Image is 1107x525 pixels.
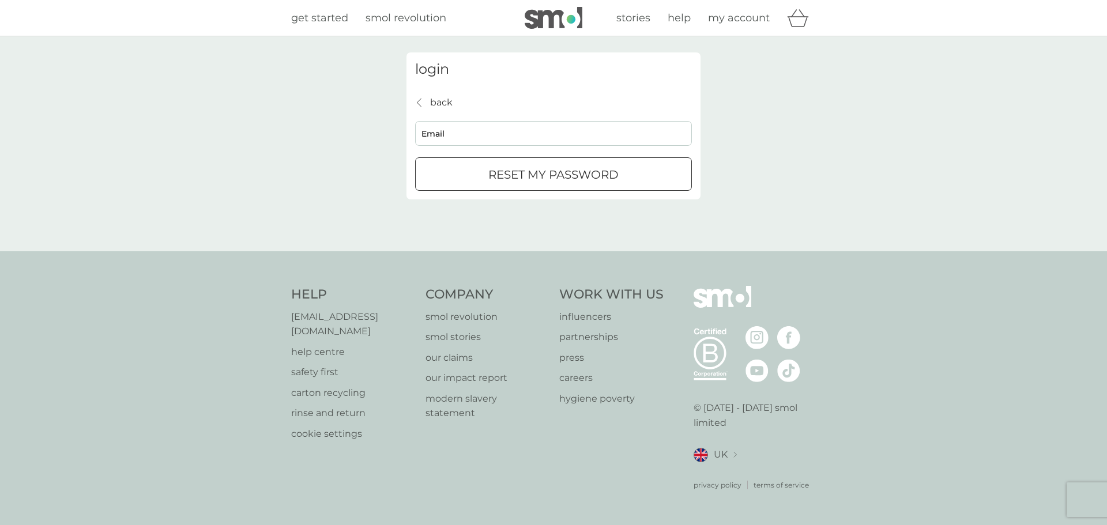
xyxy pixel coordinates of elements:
img: select a new location [733,452,737,458]
img: visit the smol Youtube page [745,359,769,382]
img: visit the smol Tiktok page [777,359,800,382]
a: partnerships [559,330,664,345]
p: reset my password [488,165,619,184]
a: help centre [291,345,414,360]
img: visit the smol Facebook page [777,326,800,349]
div: basket [787,6,816,29]
h4: Work With Us [559,286,664,304]
a: modern slavery statement [426,391,548,421]
a: help [668,10,691,27]
span: stories [616,12,650,24]
p: back [430,95,453,110]
a: our claims [426,350,548,365]
span: smol revolution [366,12,446,24]
h4: Help [291,286,414,304]
img: UK flag [694,448,708,462]
button: reset my password [415,157,692,191]
h4: Company [426,286,548,304]
a: safety first [291,365,414,380]
a: smol revolution [366,10,446,27]
img: smol [694,286,751,325]
a: influencers [559,309,664,324]
a: stories [616,10,650,27]
a: get started [291,10,348,27]
img: smol [525,7,582,29]
a: my account [708,10,770,27]
a: [EMAIL_ADDRESS][DOMAIN_NAME] [291,309,414,339]
a: privacy policy [694,479,741,490]
a: cookie settings [291,426,414,441]
a: hygiene poverty [559,391,664,406]
a: careers [559,371,664,386]
span: help [668,12,691,24]
a: our impact report [426,371,548,386]
h3: login [415,61,692,78]
a: press [559,350,664,365]
span: my account [708,12,770,24]
span: get started [291,12,348,24]
img: visit the smol Instagram page [745,326,769,349]
a: terms of service [754,479,809,490]
a: smol revolution [426,309,548,324]
a: carton recycling [291,386,414,401]
a: smol stories [426,330,548,345]
p: © [DATE] - [DATE] smol limited [694,401,816,430]
span: UK [714,447,728,462]
a: rinse and return [291,406,414,421]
